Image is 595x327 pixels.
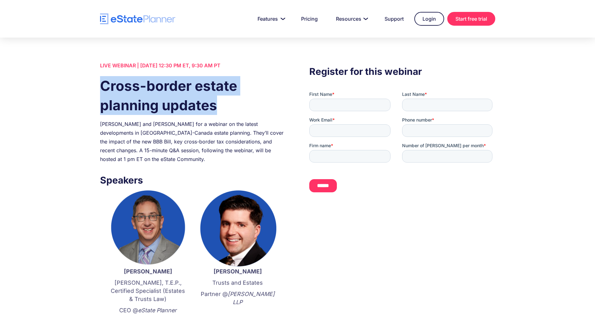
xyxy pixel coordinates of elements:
strong: [PERSON_NAME] [124,268,172,275]
a: Features [250,13,290,25]
h1: Cross-border estate planning updates [100,76,286,115]
p: ‍ [199,309,276,318]
a: Support [377,13,411,25]
a: Pricing [294,13,325,25]
h3: Register for this webinar [309,64,495,79]
div: LIVE WEBINAR | [DATE] 12:30 PM ET, 9:30 AM PT [100,61,286,70]
em: eState Planner [138,307,177,314]
div: [PERSON_NAME] and [PERSON_NAME] for a webinar on the latest developments in [GEOGRAPHIC_DATA]-Can... [100,120,286,163]
p: Partner @ [199,290,276,306]
em: [PERSON_NAME] LLP [228,291,275,305]
strong: [PERSON_NAME] [214,268,262,275]
p: [PERSON_NAME], T.E.P., Certified Specialist (Estates & Trusts Law) [109,279,187,303]
p: CEO @ [109,306,187,314]
a: Start free trial [447,12,495,26]
h3: Speakers [100,173,286,187]
iframe: Form 0 [309,91,495,198]
a: home [100,13,175,24]
a: Login [414,12,444,26]
a: Resources [328,13,374,25]
p: Trusts and Estates [199,279,276,287]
